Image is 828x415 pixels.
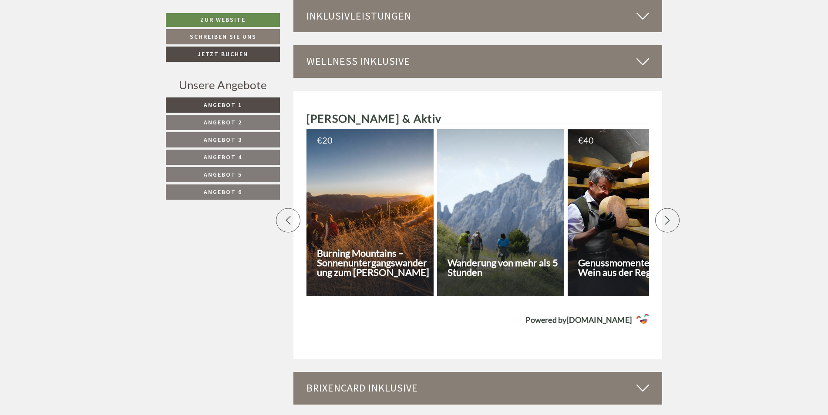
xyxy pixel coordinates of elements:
[317,136,427,144] div: 20
[204,153,242,161] span: Angebot 4
[204,136,242,144] span: Angebot 3
[204,188,242,196] span: Angebot 6
[13,43,138,49] small: 09:30
[578,136,688,144] div: 40
[578,136,583,144] span: €
[13,26,138,33] div: [GEOGRAPHIC_DATA]
[166,13,280,27] a: Zur Website
[204,171,242,178] span: Angebot 5
[578,258,692,277] h3: Genussmomente - Käse & Wein aus der Region
[293,372,663,404] div: BrixenCard inklusive
[306,129,434,296] a: € 20Burning Mountains – Sonnenuntergangswanderung zum [PERSON_NAME]
[204,118,242,126] span: Angebot 2
[448,258,562,277] h3: Wanderung von mehr als 5 Stunden
[317,248,431,277] h3: Burning Mountains – Sonnenuntergangswanderung zum [PERSON_NAME]
[317,136,322,144] span: €
[7,24,142,50] div: Guten Tag, wie können wir Ihnen helfen?
[566,315,632,325] strong: [DOMAIN_NAME]
[291,229,343,244] button: Senden
[166,29,280,44] a: Schreiben Sie uns
[306,113,650,125] h2: [PERSON_NAME] & Aktiv
[204,101,242,109] span: Angebot 1
[437,129,564,296] a: Wanderung von mehr als 5 Stunden
[166,47,280,62] a: Jetzt buchen
[568,129,695,296] a: € 40Genussmomente - Käse & Wein aus der Region
[293,45,663,77] div: Wellness inklusive
[306,314,650,326] a: Powered by[DOMAIN_NAME]
[166,77,280,93] div: Unsere Angebote
[155,7,187,22] div: [DATE]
